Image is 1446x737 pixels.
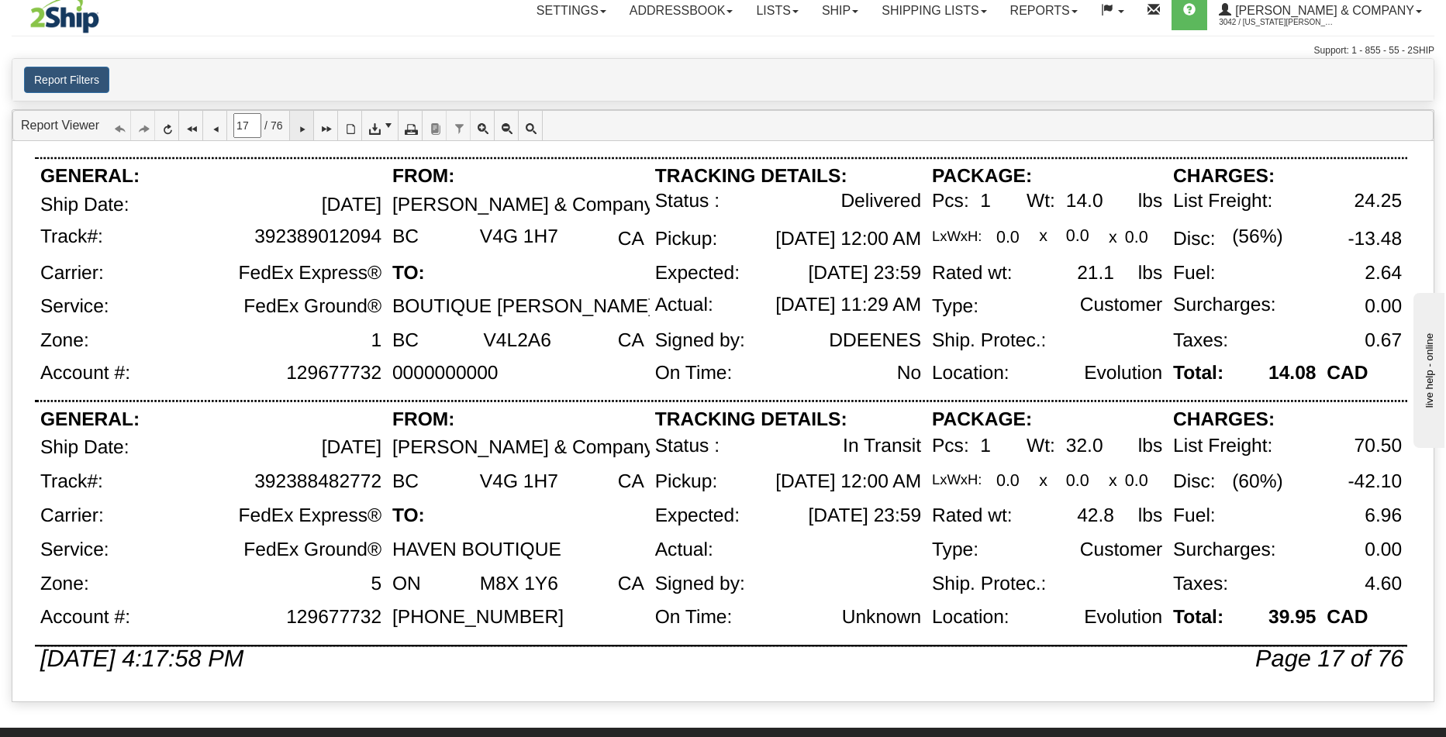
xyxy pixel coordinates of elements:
[932,363,1009,384] div: Location:
[1138,505,1162,527] div: lbs
[392,263,425,284] div: TO:
[932,505,1013,527] div: Rated wt:
[1268,607,1316,629] div: 39.95
[24,67,109,93] button: Report Filters
[1348,471,1402,493] div: -42.10
[271,118,283,133] span: 76
[1173,573,1228,595] div: Taxes:
[1255,645,1403,672] div: Page 17 of 76
[322,437,381,459] div: [DATE]
[1173,607,1223,629] div: Total:
[808,505,921,527] div: [DATE] 23:59
[775,471,921,493] div: [DATE] 12:00 AM
[1109,229,1117,246] div: x
[1365,539,1402,561] div: 0.00
[1365,330,1402,352] div: 0.67
[40,263,104,284] div: Carrier:
[264,118,267,133] span: /
[392,437,691,459] div: [PERSON_NAME] & Company Ltd.
[618,229,644,250] div: CA
[243,539,381,561] div: FedEx Ground®
[1027,191,1055,212] div: Wt:
[1327,363,1368,384] div: CAD
[40,607,130,629] div: Account #:
[1173,263,1216,284] div: Fuel:
[932,296,978,318] div: Type:
[1232,471,1283,493] div: (60%)
[480,471,558,493] div: V4G 1H7
[1173,471,1216,493] div: Disc:
[238,263,381,284] div: FedEx Express®
[1125,229,1148,246] div: 0.0
[932,436,969,457] div: Pcs:
[290,111,314,140] a: Next Page
[775,229,921,250] div: [DATE] 12:00 AM
[286,363,381,384] div: 129677732
[932,573,1046,595] div: Ship. Protec.:
[840,191,921,212] div: Delivered
[40,573,89,595] div: Zone:
[1138,263,1162,284] div: lbs
[775,294,921,316] div: [DATE] 11:29 AM
[392,226,419,248] div: BC
[392,471,419,493] div: BC
[932,471,982,487] div: LxWxH:
[1077,263,1114,284] div: 21.1
[1268,363,1316,384] div: 14.08
[495,111,519,140] a: Zoom Out
[655,471,718,493] div: Pickup:
[286,119,381,141] div: 129677732
[40,437,129,459] div: Ship Date:
[362,111,399,140] a: Export
[1084,363,1162,384] div: Evolution
[808,263,921,284] div: [DATE] 23:59
[1173,229,1216,250] div: Disc:
[618,573,644,595] div: CA
[1355,191,1402,212] div: 24.25
[40,330,89,352] div: Zone:
[392,409,454,431] div: FROM:
[1173,294,1275,316] div: Surcharges:
[1365,296,1402,318] div: 0.00
[322,195,381,216] div: [DATE]
[1173,436,1272,457] div: List Freight:
[40,539,109,561] div: Service:
[1077,505,1114,527] div: 42.8
[932,229,982,245] div: LxWxH:
[483,330,550,352] div: V4L2A6
[392,505,425,527] div: TO:
[897,119,921,141] div: No
[842,607,921,629] div: Unknown
[829,330,921,352] div: DDEENES
[155,111,179,140] a: Refresh
[40,226,103,248] div: Track#:
[392,195,691,216] div: [PERSON_NAME] & Company Ltd.
[314,111,338,140] a: Last Page
[932,607,1009,629] div: Location:
[1080,539,1162,561] div: Customer
[243,296,381,318] div: FedEx Ground®
[40,409,140,431] div: GENERAL:
[40,119,130,141] div: Account #:
[932,191,969,212] div: Pcs:
[618,330,644,352] div: CA
[1125,471,1148,489] div: 0.0
[1066,191,1103,212] div: 14.0
[254,471,381,493] div: 392388482772
[1365,505,1402,527] div: 6.96
[1066,471,1089,489] div: 0.0
[1173,539,1275,561] div: Surcharges:
[1173,166,1275,188] div: CHARGES:
[371,573,381,595] div: 5
[1173,363,1223,384] div: Total:
[932,539,978,561] div: Type:
[655,573,745,595] div: Signed by:
[1084,119,1162,141] div: Evolution
[12,13,143,25] div: live help - online
[1219,15,1335,30] span: 3042 / [US_STATE][PERSON_NAME]
[1039,471,1047,489] div: x
[480,226,558,248] div: V4G 1H7
[618,471,644,493] div: CA
[1231,4,1414,17] span: [PERSON_NAME] & Company
[996,471,1020,489] div: 0.0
